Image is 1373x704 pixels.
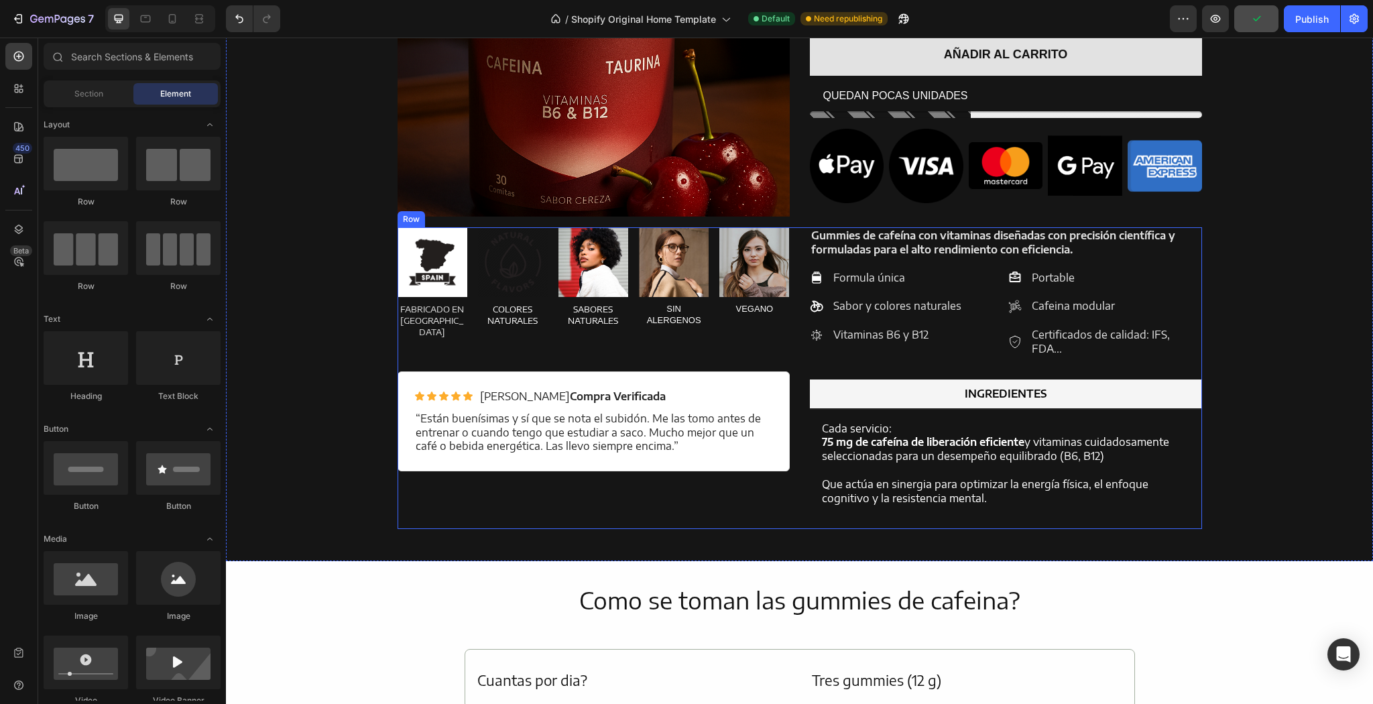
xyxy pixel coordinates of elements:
div: Publish [1295,12,1329,26]
div: Row [136,196,221,208]
span: Toggle open [199,528,221,550]
div: Beta [10,245,32,256]
div: Button [136,500,221,512]
img: gempages_560896779151737941-c0370334-c272-4407-a41a-be62b6677a53.png [902,91,976,166]
p: VEGANO [495,266,562,278]
span: Toggle open [199,418,221,440]
div: 450 [13,143,32,154]
p: Formula única [607,233,735,247]
img: gempages_560896779151737941-b8c5d52b-0b81-4ec4-9109-e24ceaf6b1c5.png [413,190,483,259]
img: gempages_560896779151737941-e4a97169-af00-4a1e-8a10-e0b2d9dbc449.jpg [822,98,896,158]
img: gempages_560896779151737941-4ac24c27-5ce2-419e-89bb-49068d6ab850.png [584,91,658,166]
div: Heading [44,390,128,402]
div: Row [136,280,221,292]
span: Shopify Original Home Template [571,12,716,26]
span: Media [44,533,67,545]
p: Vitaminas B6 y B12 [607,290,735,304]
p: Que actúa en sinergia para optimizar la energía física, el enfoque cognitivo y la resistencia men... [596,440,964,468]
strong: Gummies de cafeína con vitaminas diseñadas con precisión científica y formuladas para el alto ren... [585,191,949,219]
img: gempages_560896779151737941-5e7b7122-b98d-4ec3-9bd1-d476bd1f274f.png [333,190,402,259]
div: AÑADIR AL CARRITO [718,9,842,25]
p: COLORES NATURALES [253,266,320,289]
p: INGREDIENTES [739,349,821,363]
strong: 75 mg de cafeína de liberación eficiente [596,398,798,411]
span: Text [44,313,60,325]
div: Row [174,176,196,188]
p: FABRICADO EN [GEOGRAPHIC_DATA] [173,266,240,300]
p: Sabor y colores naturales [607,261,735,276]
p: “Están buenísimas y sí que se nota el subidón. Me las tomo antes de entrenar o cuando tengo que e... [190,374,546,416]
span: Need republishing [814,13,882,25]
div: Image [44,610,128,622]
span: Button [44,423,68,435]
div: Open Intercom Messenger [1327,638,1360,670]
p: Tres gummies (12 g) [586,632,896,654]
button: 7 [5,5,100,32]
button: Publish [1284,5,1340,32]
img: gempages_560896779151737941-9afb5cae-c9c7-40fe-b0a1-703c7f069aac.png [493,190,563,259]
strong: Compra Verificada [344,352,440,365]
span: Layout [44,119,70,131]
p: y vitaminas cuidadosamente seleccionadas para un desempeño equilibrado (B6, B12) [596,398,964,426]
div: Row [44,280,128,292]
span: / [565,12,569,26]
img: gempages_560896779151737941-340f6ab5-f833-4493-8b26-62ce857ebef7.webp [252,190,322,259]
div: Undo/Redo [226,5,280,32]
p: Portable [806,233,974,247]
p: Cada servicio: [596,384,964,398]
div: Button [44,500,128,512]
div: Image [136,610,221,622]
img: gempages_560896779151737941-e5f0cb1d-8db1-45f5-9afa-da358a1ffa35.webp [743,105,817,152]
p: Certificados de calidad: IFS, FDA... [806,290,974,318]
p: QUEDAN POCAS UNIDADES [597,49,742,68]
p: [PERSON_NAME] [254,352,440,366]
span: Element [160,88,191,100]
h2: Como se toman las gummies de cafeina? [239,544,909,582]
p: SIN ALERGENOS [414,266,481,289]
p: Cafeina modular [806,261,974,276]
input: Search Sections & Elements [44,43,221,70]
p: 7 [88,11,94,27]
iframe: Design area [226,38,1373,704]
p: SABORES NATURALES [334,266,401,289]
span: Section [74,88,103,100]
img: gempages_560896779151737941-e32a9924-29e7-4843-a804-6c124daeadd4.png [663,91,737,166]
span: Default [762,13,790,25]
p: Cuantas por dia? [251,632,562,654]
div: Text Block [136,390,221,402]
span: Toggle open [199,308,221,330]
img: gempages_560896779151737941-966f4b1b-6ff4-469c-a0e9-caaead2b64b5.jpg [172,190,241,259]
div: Row [44,196,128,208]
span: Toggle open [199,114,221,135]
